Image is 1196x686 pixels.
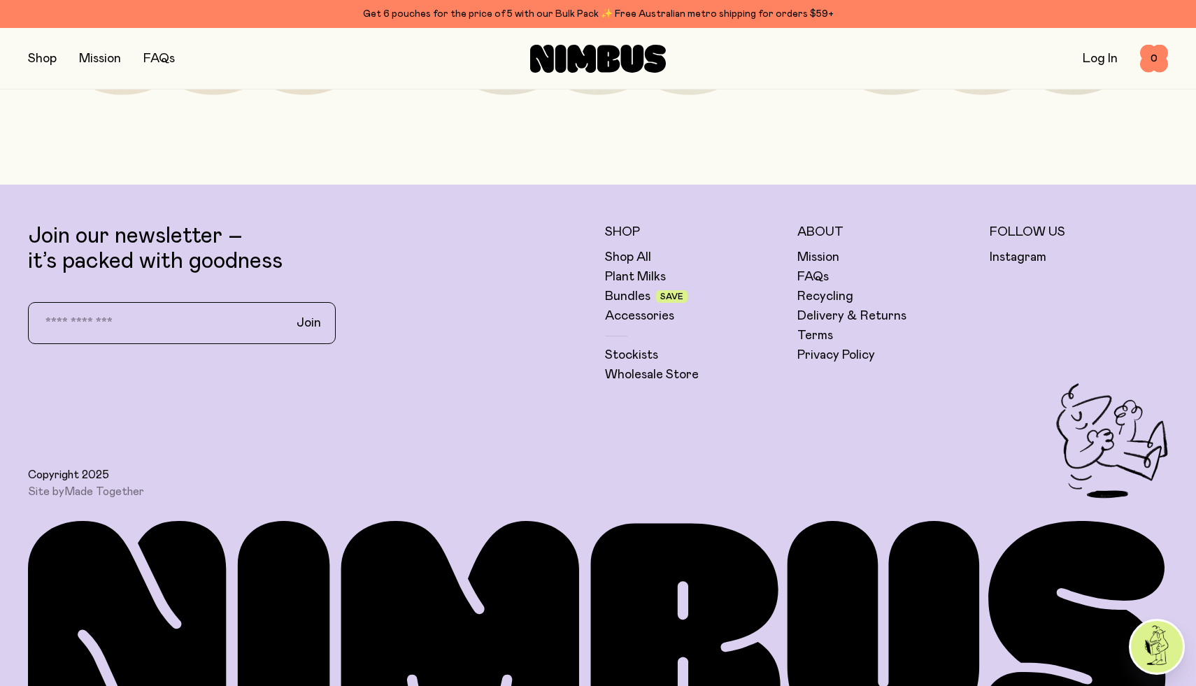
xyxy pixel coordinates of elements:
[605,347,658,364] a: Stockists
[797,288,853,305] a: Recycling
[64,486,144,497] a: Made Together
[797,327,833,344] a: Terms
[605,366,699,383] a: Wholesale Store
[605,269,666,285] a: Plant Milks
[1083,52,1118,65] a: Log In
[143,52,175,65] a: FAQs
[28,6,1168,22] div: Get 6 pouches for the price of 5 with our Bulk Pack ✨ Free Australian metro shipping for orders $59+
[797,224,976,241] h5: About
[28,468,109,482] span: Copyright 2025
[79,52,121,65] a: Mission
[990,224,1168,241] h5: Follow Us
[1140,45,1168,73] button: 0
[660,292,683,301] span: Save
[28,224,591,274] p: Join our newsletter – it’s packed with goodness
[285,308,332,338] button: Join
[297,315,321,331] span: Join
[797,308,906,324] a: Delivery & Returns
[605,288,650,305] a: Bundles
[990,249,1046,266] a: Instagram
[605,308,674,324] a: Accessories
[797,347,875,364] a: Privacy Policy
[1131,621,1183,673] img: agent
[605,224,783,241] h5: Shop
[605,249,651,266] a: Shop All
[797,249,839,266] a: Mission
[28,485,144,499] span: Site by
[797,269,829,285] a: FAQs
